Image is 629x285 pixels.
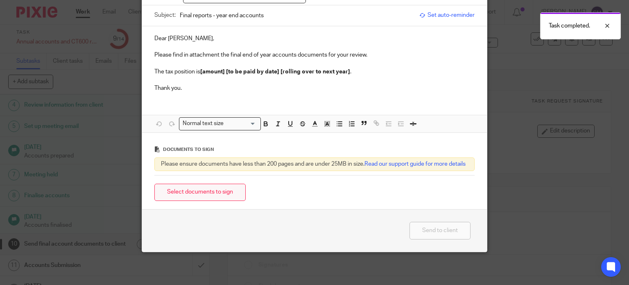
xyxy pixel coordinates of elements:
div: Please ensure documents have less than 200 pages and are under 25MB in size. [154,157,475,171]
strong: [amount] [to be paid by date] [rolling over to next year] [200,69,350,75]
p: Thank you. [154,84,475,92]
span: Documents to sign [163,147,214,152]
span: Normal text size [181,119,226,128]
input: Search for option [226,119,256,128]
p: The tax position is . [154,68,475,76]
a: Read our support guide for more details [364,161,466,167]
button: Send to client [410,222,471,239]
button: Select documents to sign [154,184,246,201]
p: Task completed. [549,22,590,30]
div: Search for option [179,117,261,130]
